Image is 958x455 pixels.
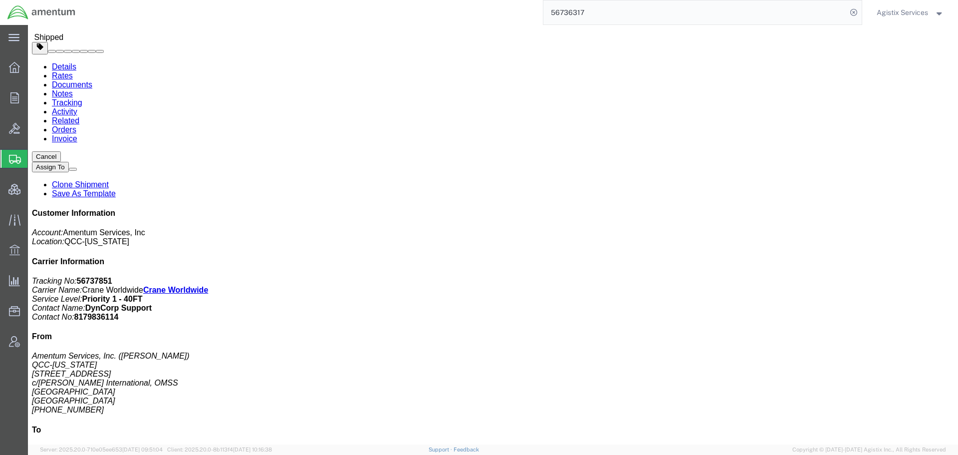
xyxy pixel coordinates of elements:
[233,447,272,453] span: [DATE] 10:16:38
[28,25,958,445] iframe: FS Legacy Container
[40,447,163,453] span: Server: 2025.20.0-710e05ee653
[792,446,946,454] span: Copyright © [DATE]-[DATE] Agistix Inc., All Rights Reserved
[454,447,479,453] a: Feedback
[876,6,945,18] button: Agistix Services
[429,447,454,453] a: Support
[877,7,928,18] span: Agistix Services
[7,5,76,20] img: logo
[167,447,272,453] span: Client: 2025.20.0-8b113f4
[543,0,847,24] input: Search for shipment number, reference number
[122,447,163,453] span: [DATE] 09:51:04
